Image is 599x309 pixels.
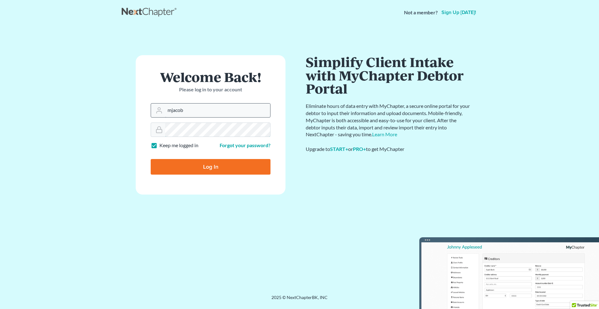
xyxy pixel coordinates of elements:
[151,86,270,93] p: Please log in to your account
[353,146,366,152] a: PRO+
[306,103,471,138] p: Eliminate hours of data entry with MyChapter, a secure online portal for your debtor to input the...
[372,131,397,137] a: Learn More
[440,10,477,15] a: Sign up [DATE]!
[122,294,477,306] div: 2025 © NextChapterBK, INC
[220,142,270,148] a: Forgot your password?
[159,142,198,149] label: Keep me logged in
[306,55,471,95] h1: Simplify Client Intake with MyChapter Debtor Portal
[306,146,471,153] div: Upgrade to or to get MyChapter
[330,146,348,152] a: START+
[151,159,270,175] input: Log In
[404,9,438,16] strong: Not a member?
[151,70,270,84] h1: Welcome Back!
[165,104,270,117] input: Email Address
